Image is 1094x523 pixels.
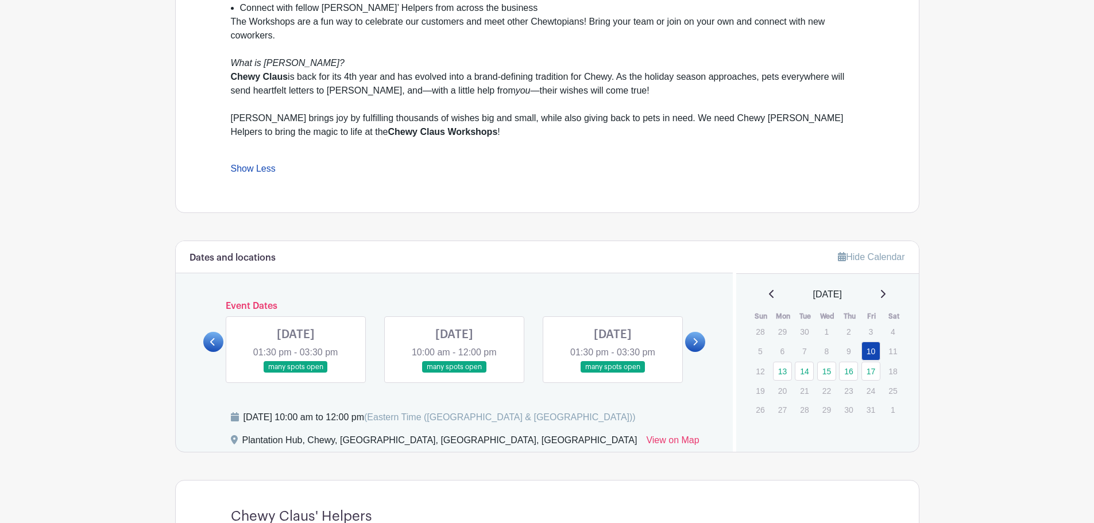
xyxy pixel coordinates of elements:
[883,382,902,400] p: 25
[861,362,880,381] a: 17
[243,410,636,424] div: [DATE] 10:00 am to 12:00 pm
[795,323,814,340] p: 30
[190,253,276,264] h6: Dates and locations
[516,86,540,95] em: you—
[838,311,861,322] th: Thu
[751,401,770,419] p: 26
[223,301,686,312] h6: Event Dates
[817,323,836,340] p: 1
[813,288,842,301] span: [DATE]
[794,311,817,322] th: Tue
[883,323,902,340] p: 4
[795,362,814,381] a: 14
[772,311,795,322] th: Mon
[817,311,839,322] th: Wed
[773,382,792,400] p: 20
[751,382,770,400] p: 19
[883,401,902,419] p: 1
[883,342,902,360] p: 11
[231,164,276,178] a: Show Less
[646,433,699,452] a: View on Map
[364,412,636,422] span: (Eastern Time ([GEOGRAPHIC_DATA] & [GEOGRAPHIC_DATA]))
[773,401,792,419] p: 27
[817,342,836,360] p: 8
[861,401,880,419] p: 31
[839,342,858,360] p: 9
[242,433,637,452] div: Plantation Hub, Chewy, [GEOGRAPHIC_DATA], [GEOGRAPHIC_DATA], [GEOGRAPHIC_DATA]
[231,15,864,111] div: The Workshops are a fun way to celebrate our customers and meet other Chewtopians! Bring your tea...
[861,342,880,361] a: 10
[795,382,814,400] p: 21
[861,323,880,340] p: 3
[388,127,497,137] strong: Chewy Claus Workshops
[839,401,858,419] p: 30
[883,311,905,322] th: Sat
[883,362,902,380] p: 18
[861,311,883,322] th: Fri
[861,382,880,400] p: 24
[773,323,792,340] p: 29
[795,342,814,360] p: 7
[751,342,770,360] p: 5
[751,323,770,340] p: 28
[750,311,772,322] th: Sun
[240,1,864,15] li: Connect with fellow [PERSON_NAME]’ Helpers from across the business
[839,382,858,400] p: 23
[773,362,792,381] a: 13
[839,362,858,381] a: 16
[838,252,904,262] a: Hide Calendar
[839,323,858,340] p: 2
[817,362,836,381] a: 15
[231,58,345,68] em: What is [PERSON_NAME]?
[817,382,836,400] p: 22
[751,362,770,380] p: 12
[817,401,836,419] p: 29
[231,72,288,82] strong: Chewy Claus
[231,111,864,153] div: [PERSON_NAME] brings joy by fulfilling thousands of wishes big and small, while also giving back ...
[795,401,814,419] p: 28
[773,342,792,360] p: 6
